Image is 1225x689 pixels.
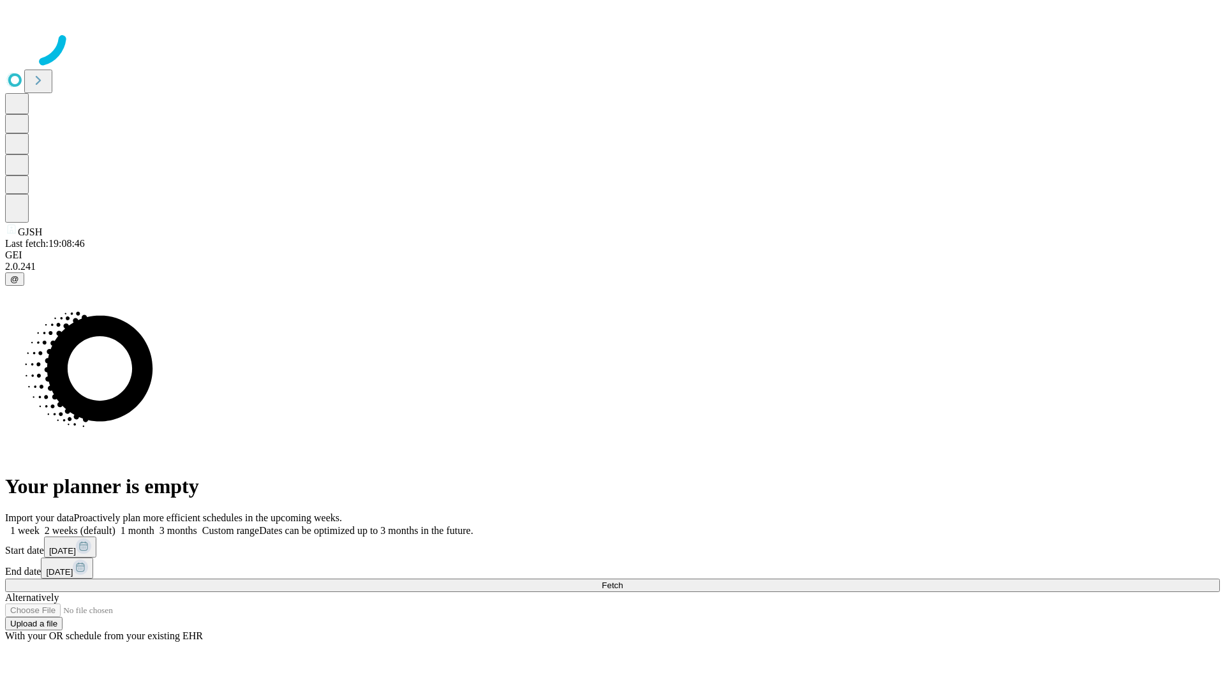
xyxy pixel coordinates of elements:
[5,558,1220,579] div: End date
[5,238,85,249] span: Last fetch: 19:08:46
[18,226,42,237] span: GJSH
[46,567,73,577] span: [DATE]
[5,272,24,286] button: @
[602,581,623,590] span: Fetch
[5,261,1220,272] div: 2.0.241
[160,525,197,536] span: 3 months
[10,525,40,536] span: 1 week
[5,512,74,523] span: Import your data
[44,537,96,558] button: [DATE]
[5,617,63,630] button: Upload a file
[74,512,342,523] span: Proactively plan more efficient schedules in the upcoming weeks.
[5,579,1220,592] button: Fetch
[10,274,19,284] span: @
[5,592,59,603] span: Alternatively
[121,525,154,536] span: 1 month
[202,525,259,536] span: Custom range
[5,249,1220,261] div: GEI
[49,546,76,556] span: [DATE]
[5,537,1220,558] div: Start date
[5,475,1220,498] h1: Your planner is empty
[45,525,115,536] span: 2 weeks (default)
[259,525,473,536] span: Dates can be optimized up to 3 months in the future.
[41,558,93,579] button: [DATE]
[5,630,203,641] span: With your OR schedule from your existing EHR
